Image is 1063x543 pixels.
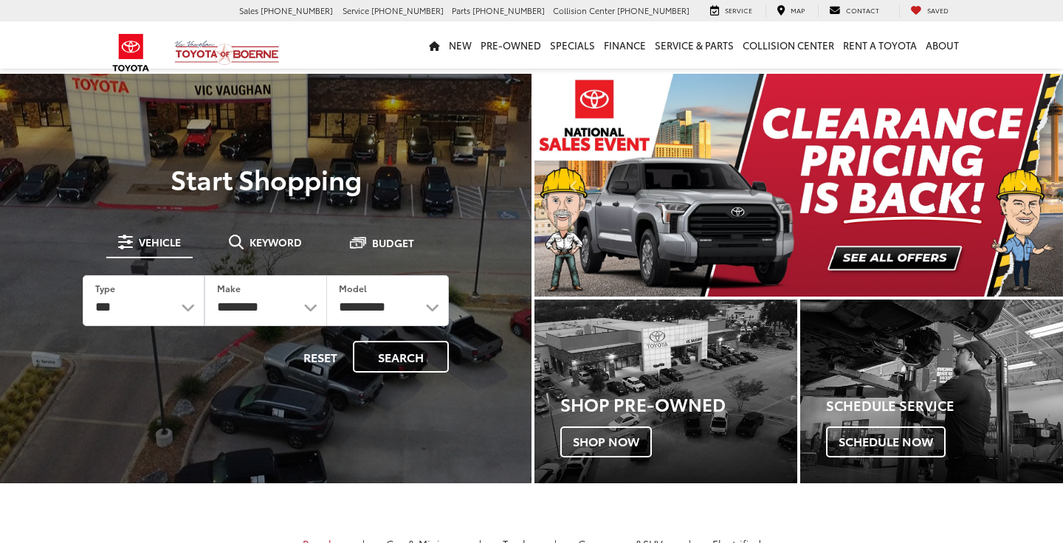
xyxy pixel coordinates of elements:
a: Service & Parts: Opens in a new tab [650,21,738,69]
span: Map [791,5,805,15]
button: Click to view previous picture. [534,103,613,267]
span: [PHONE_NUMBER] [472,4,545,16]
span: Schedule Now [826,426,946,457]
span: Shop Now [560,426,652,457]
section: Carousel section with vehicle pictures - may contain disclaimers. [534,74,1063,297]
img: Vic Vaughan Toyota of Boerne [174,40,280,66]
a: About [921,21,963,69]
span: Saved [927,5,949,15]
span: Contact [846,5,879,15]
a: Contact [818,4,890,18]
a: Rent a Toyota [839,21,921,69]
a: Service [699,4,763,18]
a: Specials [546,21,599,69]
button: Search [353,341,449,373]
a: New [444,21,476,69]
a: Schedule Service Schedule Now [800,300,1063,483]
span: [PHONE_NUMBER] [617,4,689,16]
a: My Saved Vehicles [899,4,960,18]
div: carousel slide number 1 of 2 [534,74,1063,297]
a: Collision Center [738,21,839,69]
span: Parts [452,4,470,16]
a: Map [766,4,816,18]
span: Keyword [250,237,302,247]
span: Service [725,5,752,15]
p: Start Shopping [62,164,469,193]
img: Clearance Pricing Is Back [534,74,1063,297]
h4: Schedule Service [826,398,1063,413]
div: Toyota [800,300,1063,483]
button: Click to view next picture. [984,103,1063,267]
span: Service [343,4,369,16]
button: Reset [291,341,350,373]
span: [PHONE_NUMBER] [261,4,333,16]
img: Toyota [103,29,159,77]
span: Vehicle [139,237,181,247]
span: Collision Center [553,4,615,16]
div: Toyota [534,300,797,483]
span: [PHONE_NUMBER] [371,4,444,16]
h3: Shop Pre-Owned [560,394,797,413]
a: Shop Pre-Owned Shop Now [534,300,797,483]
label: Make [217,282,241,294]
label: Type [95,282,115,294]
label: Model [339,282,367,294]
span: Sales [239,4,258,16]
a: Home [424,21,444,69]
a: Pre-Owned [476,21,546,69]
a: Finance [599,21,650,69]
span: Budget [372,238,414,248]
